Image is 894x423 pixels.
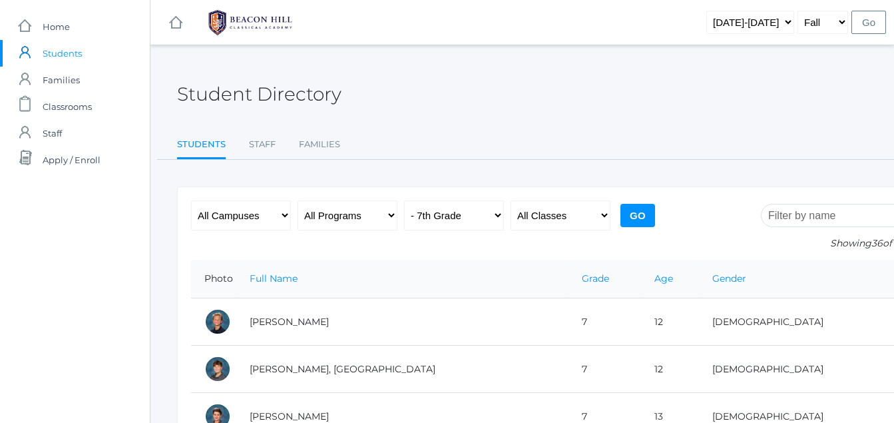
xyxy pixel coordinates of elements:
td: 12 [641,346,699,393]
img: BHCALogos-05-308ed15e86a5a0abce9b8dd61676a3503ac9727e845dece92d48e8588c001991.png [200,6,300,39]
span: Home [43,13,70,40]
span: Families [43,67,80,93]
td: 12 [641,298,699,346]
td: [PERSON_NAME], [GEOGRAPHIC_DATA] [236,346,568,393]
span: Students [43,40,82,67]
span: Apply / Enroll [43,147,101,173]
td: 7 [568,298,640,346]
a: Families [299,131,340,158]
div: Kingston Balli [204,356,231,382]
a: Grade [582,272,609,284]
span: Staff [43,120,62,147]
a: Staff [249,131,276,158]
a: Age [654,272,673,284]
a: Gender [712,272,746,284]
input: Go [620,204,655,227]
input: Go [851,11,886,34]
a: Full Name [250,272,298,284]
td: [PERSON_NAME] [236,298,568,346]
h2: Student Directory [177,84,341,105]
span: 36 [871,237,883,249]
th: Photo [191,260,236,298]
td: 7 [568,346,640,393]
div: Cole Albanese [204,308,231,335]
a: Students [177,131,226,160]
span: Classrooms [43,93,92,120]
